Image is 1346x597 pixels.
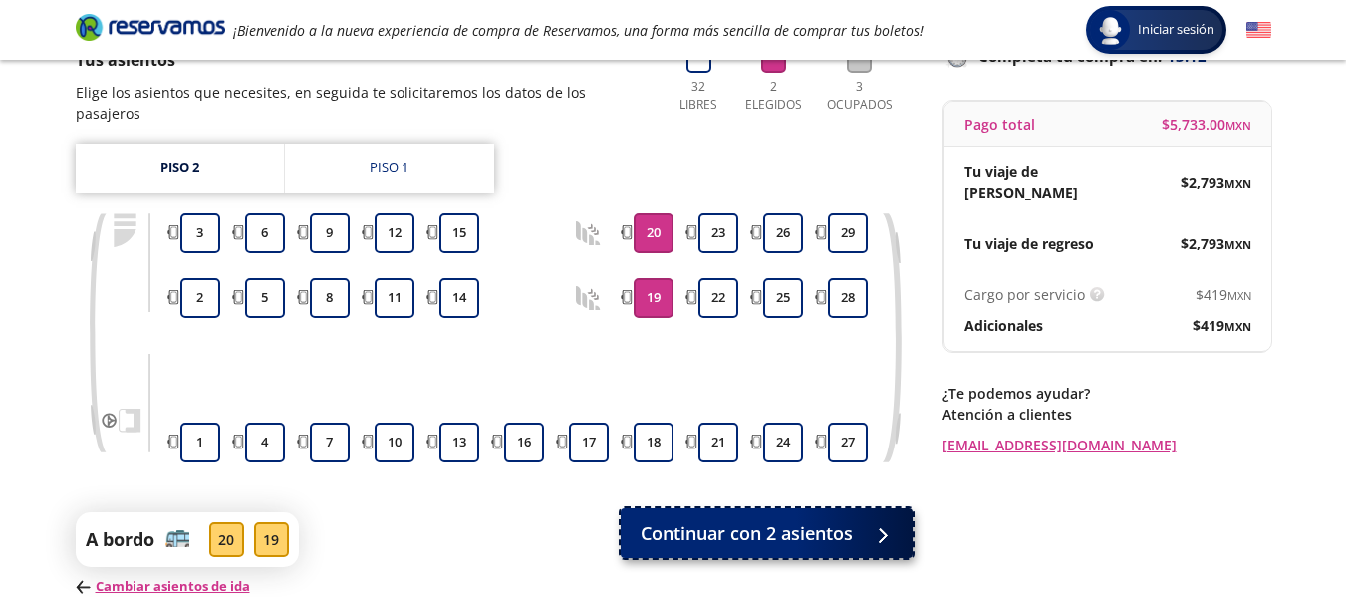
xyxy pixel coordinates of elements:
[1224,237,1251,252] small: MXN
[634,213,673,253] button: 20
[209,522,244,557] div: 20
[828,213,868,253] button: 29
[375,423,414,462] button: 10
[822,78,898,114] p: 3 Ocupados
[1225,118,1251,133] small: MXN
[439,423,479,462] button: 13
[569,423,609,462] button: 17
[310,278,350,318] button: 8
[233,21,924,40] em: ¡Bienvenido a la nueva experiencia de compra de Reservamos, una forma más sencilla de comprar tus...
[964,114,1035,135] p: Pago total
[180,213,220,253] button: 3
[375,213,414,253] button: 12
[245,213,285,253] button: 6
[1224,176,1251,191] small: MXN
[310,423,350,462] button: 7
[634,423,673,462] button: 18
[285,144,494,193] a: Piso 1
[254,522,289,557] div: 19
[439,213,479,253] button: 15
[1224,319,1251,334] small: MXN
[964,233,1094,254] p: Tu viaje de regreso
[672,78,726,114] p: 32 Libres
[1181,172,1251,193] span: $ 2,793
[76,82,652,124] p: Elige los asientos que necesites, en seguida te solicitaremos los datos de los pasajeros
[310,213,350,253] button: 9
[180,423,220,462] button: 1
[942,404,1271,425] p: Atención a clientes
[641,520,853,547] span: Continuar con 2 asientos
[634,278,673,318] button: 19
[180,278,220,318] button: 2
[1246,18,1271,43] button: English
[86,526,154,553] p: A bordo
[504,423,544,462] button: 16
[76,577,299,597] p: Cambiar asientos de ida
[76,144,284,193] a: Piso 2
[740,78,807,114] p: 2 Elegidos
[942,383,1271,404] p: ¿Te podemos ayudar?
[698,278,738,318] button: 22
[370,158,408,178] div: Piso 1
[76,12,225,48] a: Brand Logo
[1227,288,1251,303] small: MXN
[698,213,738,253] button: 23
[1196,284,1251,305] span: $ 419
[439,278,479,318] button: 14
[245,423,285,462] button: 4
[245,278,285,318] button: 5
[828,423,868,462] button: 27
[964,315,1043,336] p: Adicionales
[621,508,913,558] button: Continuar con 2 asientos
[828,278,868,318] button: 28
[698,423,738,462] button: 21
[763,423,803,462] button: 24
[1162,114,1251,135] span: $ 5,733.00
[76,48,652,72] p: Tus asientos
[763,213,803,253] button: 26
[375,278,414,318] button: 11
[76,12,225,42] i: Brand Logo
[763,278,803,318] button: 25
[964,161,1108,203] p: Tu viaje de [PERSON_NAME]
[1130,20,1222,40] span: Iniciar sesión
[1181,233,1251,254] span: $ 2,793
[1193,315,1251,336] span: $ 419
[942,435,1271,455] a: [EMAIL_ADDRESS][DOMAIN_NAME]
[964,284,1085,305] p: Cargo por servicio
